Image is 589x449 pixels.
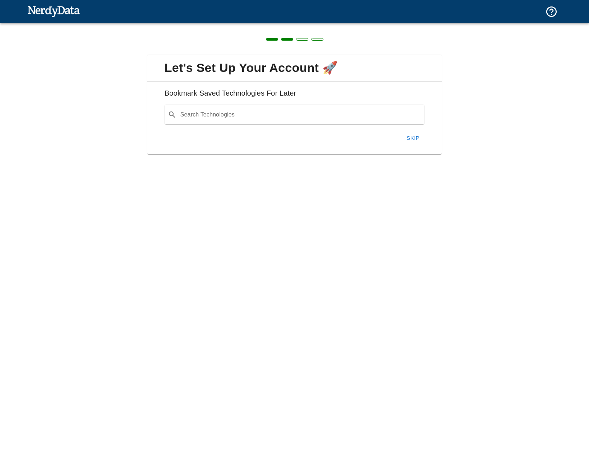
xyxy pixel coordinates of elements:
button: Skip [401,130,424,146]
span: Let's Set Up Your Account 🚀 [153,60,436,75]
button: Support and Documentation [541,1,562,22]
iframe: Drift Widget Chat Controller [553,398,580,425]
h6: Bookmark Saved Technologies For Later [153,87,436,105]
img: NerdyData.com [27,4,80,18]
